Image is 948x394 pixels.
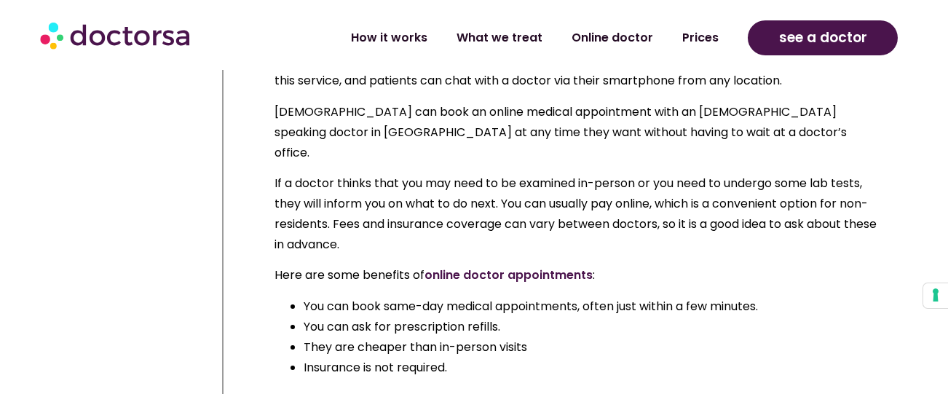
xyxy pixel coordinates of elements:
a: Prices [668,21,733,55]
a: How it works [336,21,442,55]
span: Here are some benefits of : [274,267,595,283]
p: If a doctor thinks that you may need to be examined in-person or you need to undergo some lab tes... [274,173,877,255]
span: see a doctor [779,26,867,50]
span: They are cheaper than in-person visits [304,339,527,355]
a: online doctor appointments [424,267,593,283]
li: Insurance is not required. [304,358,877,378]
span: You can ask for prescription refills. [304,318,500,335]
a: Online doctor [557,21,668,55]
button: Your consent preferences for tracking technologies [923,283,948,308]
p: [DEMOGRAPHIC_DATA] can book an online medical appointment with an [DEMOGRAPHIC_DATA] speaking doc... [274,102,877,163]
a: What we treat [442,21,557,55]
span: You can book same-day medical appointments, often just within a few minutes. [304,298,758,315]
nav: Menu [254,21,734,55]
a: see a doctor [748,20,898,55]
